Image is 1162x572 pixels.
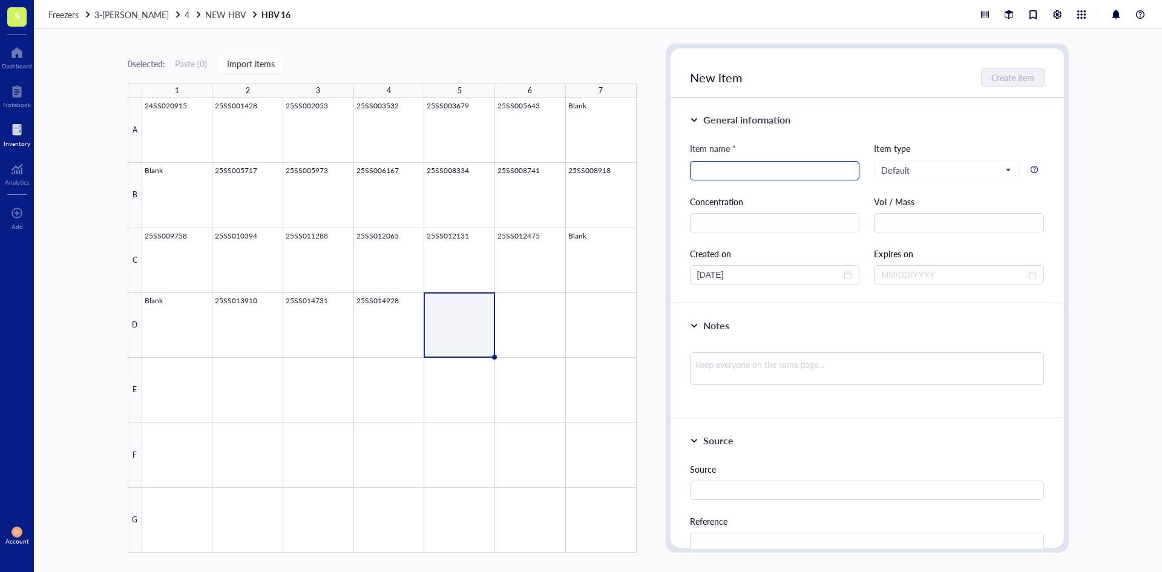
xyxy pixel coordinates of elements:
span: 4 [185,8,189,21]
span: New item [690,69,743,86]
div: Analytics [5,179,29,186]
button: Paste (0) [175,54,207,73]
div: Notebook [3,101,31,108]
a: Notebook [3,82,31,108]
button: Import items [217,54,285,73]
div: Concentration [690,195,860,208]
div: 7 [599,83,603,99]
div: 2 [246,83,250,99]
a: Freezers [48,9,92,20]
div: 4 [387,83,391,99]
div: Reference [690,514,1045,528]
div: Vol / Mass [874,195,1044,208]
div: 5 [458,83,462,99]
div: General information [703,113,790,127]
a: Inventory [4,120,30,147]
div: Item type [874,142,1044,155]
input: MM/DD/YYYY [697,268,842,281]
div: 1 [175,83,179,99]
div: B [128,163,142,228]
div: 0 selected: [128,57,165,70]
a: HBV 16 [261,9,293,20]
div: D [128,293,142,358]
div: C [128,228,142,293]
div: Dashboard [2,62,32,70]
span: NEW HBV [205,8,246,21]
span: GU [14,530,19,534]
div: F [128,422,142,487]
a: 4NEW HBV [185,9,259,20]
a: 3-[PERSON_NAME] [94,9,182,20]
div: Inventory [4,140,30,147]
input: MM/DD/YYYY [881,268,1026,281]
div: Source [703,433,734,448]
div: Expires on [874,247,1044,260]
div: Notes [703,318,729,333]
div: E [128,358,142,422]
span: Default [881,165,1010,176]
div: Add [11,223,23,230]
div: Created on [690,247,860,260]
div: Item name [690,142,736,155]
div: A [128,98,142,163]
div: G [128,488,142,553]
div: Account [5,537,29,545]
a: Analytics [5,159,29,186]
div: 6 [528,83,532,99]
span: Freezers [48,8,79,21]
div: Source [690,462,1045,476]
button: Create item [981,68,1045,87]
div: 3 [316,83,320,99]
a: Dashboard [2,43,32,70]
span: Import items [227,59,275,68]
span: S [15,8,20,23]
span: 3-[PERSON_NAME] [94,8,169,21]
